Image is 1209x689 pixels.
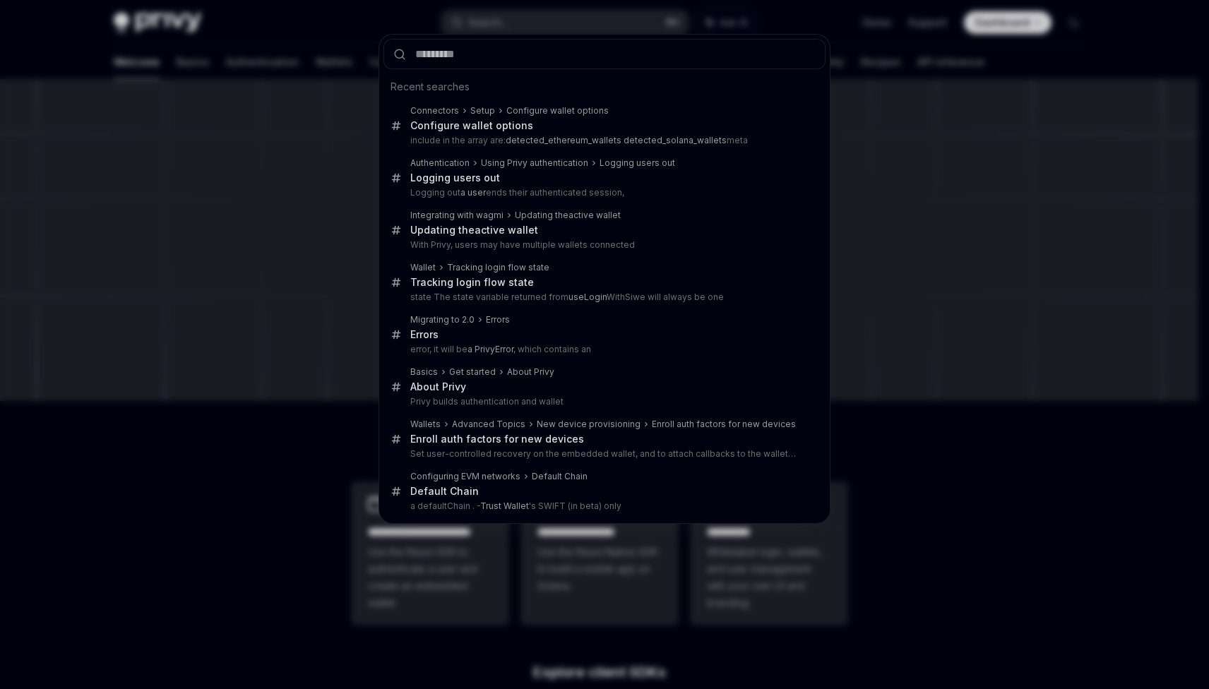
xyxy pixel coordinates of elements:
div: Wallets [410,419,441,430]
b: active wal [568,210,610,220]
div: New device provisioning [537,419,641,430]
div: Migrating to 2.0 [410,314,475,325]
p: a defaultChain . - 's SWIFT (in beta) only [410,501,796,512]
p: Privy builds authentication and wallet [410,396,796,407]
div: Updating the let [410,224,538,236]
b: About Privy [410,381,466,393]
b: active wal [475,224,525,236]
div: Using Privy authentication [481,157,588,169]
div: Errors [410,328,439,341]
div: Integrating with wagmi [410,210,504,221]
b: detected_ethereum_wallets detected_solana_wallets [506,135,727,145]
div: Wallet [410,262,436,273]
p: error, it will be , which contains an [410,344,796,355]
div: Configure wallet options [410,119,533,132]
div: Enroll auth factors for new devices [410,433,584,445]
div: Setup [470,105,495,116]
p: Set user-controlled recovery on the embedded wallet, and to attach callbacks to the wallet's recover [410,448,796,460]
div: Tracking login flow state [410,276,534,289]
div: Authentication [410,157,470,169]
div: Default Chain [410,485,479,498]
p: Logging out ends their authenticated session, [410,187,796,198]
div: Default Chain [532,471,588,482]
div: Connectors [410,105,459,116]
div: Advanced Topics [452,419,525,430]
div: Configure wallet options [506,105,609,116]
div: Tracking login flow state [447,262,549,273]
div: Get started [449,366,496,378]
b: a user [460,187,486,198]
div: Configuring EVM networks [410,471,520,482]
p: With Privy, users may have multiple wallets connected [410,239,796,251]
div: About Privy [507,366,554,378]
b: a PrivyError [467,344,513,354]
span: Recent searches [391,80,470,94]
div: Logging users out [600,157,675,169]
div: Errors [486,314,510,325]
b: useLogin [568,292,607,302]
b: Trust Wallet [480,501,529,511]
div: Enroll auth factors for new devices [652,419,796,430]
div: Updating the let [515,210,621,221]
p: state The state variable returned from WithSiwe will always be one [410,292,796,303]
p: include in the array are: meta [410,135,796,146]
div: Logging users out [410,172,500,184]
div: Basics [410,366,438,378]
